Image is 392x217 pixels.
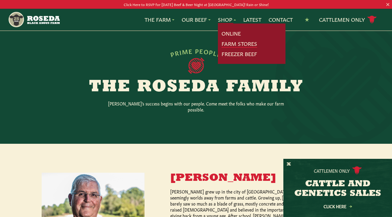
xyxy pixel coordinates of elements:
span: M [182,48,189,55]
span: P [209,48,214,55]
span: I [179,49,182,55]
p: [PERSON_NAME]’s success begins with our people. Come meet the folks who make our farm possible. [100,100,293,112]
img: cattle-icon.svg [352,166,362,175]
span: P [170,50,175,58]
span: O [203,48,210,55]
span: E [217,50,222,58]
a: Cattlemen Only [319,14,377,25]
h3: [PERSON_NAME] [170,173,325,184]
span: E [188,47,193,54]
a: Our Beef [182,16,211,24]
div: PRIME PEOPLE [169,47,223,58]
a: Farm Stores [221,40,257,48]
span: E [199,47,204,54]
span: L [213,49,218,56]
h2: The Roseda Family [80,79,312,96]
h3: CATTLE AND GENETICS SALES [291,179,384,199]
a: The Farm [145,16,174,24]
a: Freezer Beef [221,50,257,58]
a: Online [221,30,241,37]
span: P [195,47,199,54]
a: Click Here [311,204,365,208]
button: X [287,161,291,168]
nav: Main Navigation [8,9,384,30]
img: https://roseda.com/wp-content/uploads/2021/05/roseda-25-header.png [8,11,60,28]
p: Click Here to RSVP for [DATE] Beef & Beer Night at [GEOGRAPHIC_DATA]! Rain or Shine! [20,1,372,8]
span: R [174,49,180,57]
a: Latest [243,16,261,24]
a: Shop [218,16,236,24]
a: Contact [269,16,293,24]
p: Cattlemen Only [314,168,350,174]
